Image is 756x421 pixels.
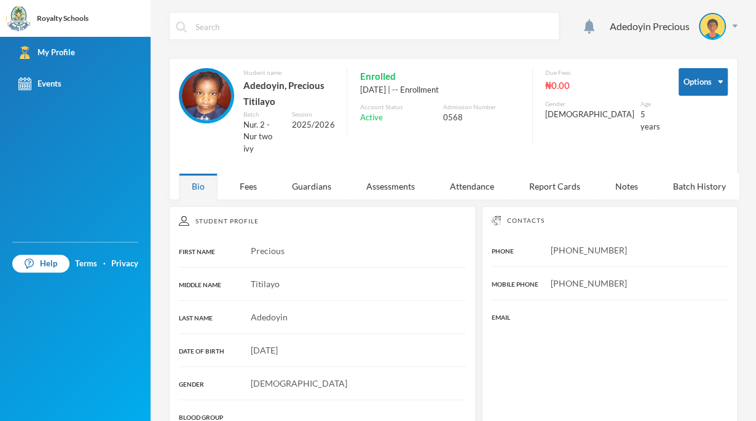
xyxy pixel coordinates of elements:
img: logo [7,7,31,31]
span: Enrolled [360,68,395,84]
span: Titilayo [251,279,280,289]
img: STUDENT [182,71,231,120]
div: Bio [179,173,218,199]
span: [DATE] [251,345,278,355]
div: 5 years [640,109,660,133]
div: Contacts [492,216,728,225]
div: Gender [545,99,634,109]
div: Adedoyin Precious [610,19,690,34]
div: [DEMOGRAPHIC_DATA] [545,109,634,121]
div: Session [292,110,334,119]
span: [DEMOGRAPHIC_DATA] [251,378,347,388]
span: Active [360,112,382,124]
div: Batch History [660,173,739,199]
span: Adedoyin [251,312,288,322]
a: Help [12,255,69,273]
img: search [176,21,187,33]
div: Batch [243,110,283,119]
div: Notes [602,173,651,199]
span: EMAIL [492,314,510,321]
div: [DATE] | -- Enrollment [360,84,520,96]
div: · [103,258,106,270]
div: Attendance [437,173,507,199]
div: Admission Number [443,102,520,112]
div: Account Status [360,102,436,112]
div: Royalty Schools [37,13,89,24]
button: Options [679,68,728,96]
span: [PHONE_NUMBER] [551,245,627,255]
a: Terms [75,258,97,270]
div: Assessments [353,173,428,199]
div: Nur. 2 - Nur two ivy [243,119,283,155]
div: Events [18,77,61,90]
div: Student Profile [179,216,466,226]
div: Guardians [279,173,344,199]
span: BLOOD GROUP [179,414,223,421]
div: My Profile [18,46,75,59]
div: Fees [227,173,270,199]
span: Precious [251,245,285,256]
div: ₦0.00 [545,77,660,93]
input: Search [194,13,553,41]
div: Report Cards [516,173,593,199]
a: Privacy [111,258,138,270]
div: 0568 [443,112,520,124]
div: Due Fees [545,68,660,77]
div: 2025/2026 [292,119,334,131]
img: STUDENT [700,14,725,39]
div: Adedoyin, Precious Titilayo [243,77,334,110]
span: [PHONE_NUMBER] [551,278,627,288]
div: Age [640,99,660,109]
div: Student name [243,68,334,77]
